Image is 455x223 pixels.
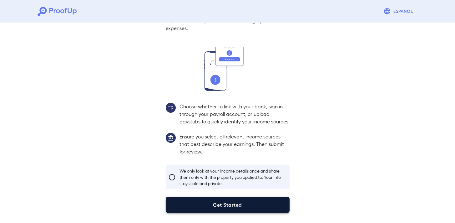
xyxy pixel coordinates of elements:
img: group2.svg [166,103,176,113]
p: Choose whether to link with your bank, sign in through your payroll account, or upload paystubs t... [179,103,290,125]
button: Espanõl [381,5,417,18]
p: Ensure you select all relevant income sources that best describe your earnings. Then submit for r... [179,133,290,155]
p: We only look at your income details once and share them only with the property you applied to. Yo... [179,168,287,187]
button: Get Started [166,197,290,213]
img: group1.svg [166,133,176,143]
img: transfer_money.svg [204,46,251,91]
